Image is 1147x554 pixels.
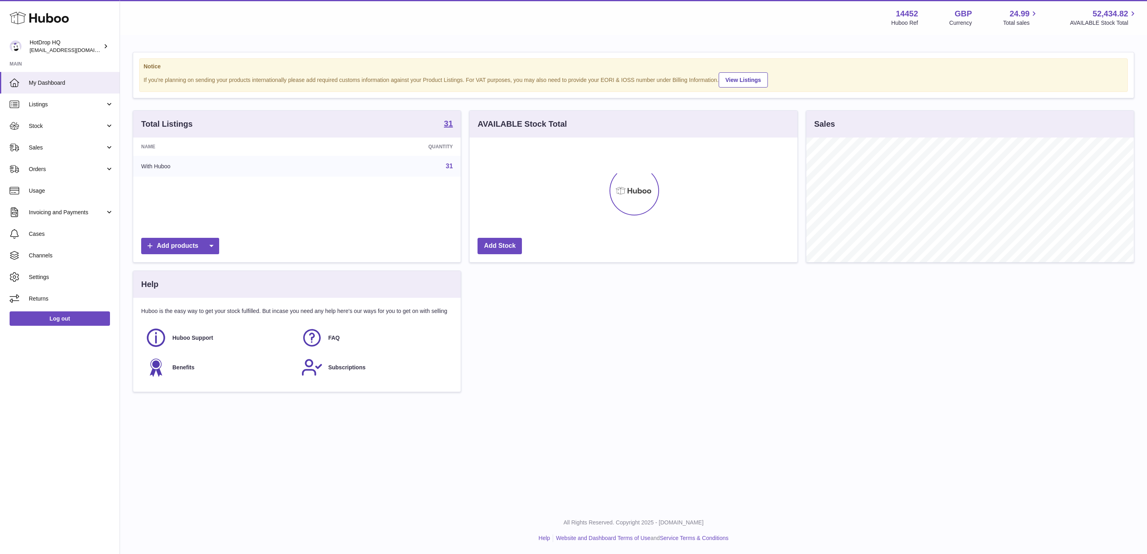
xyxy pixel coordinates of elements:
h3: AVAILABLE Stock Total [478,119,567,130]
a: 52,434.82 AVAILABLE Stock Total [1070,8,1137,27]
p: All Rights Reserved. Copyright 2025 - [DOMAIN_NAME] [126,519,1141,526]
a: Benefits [145,357,293,378]
span: Benefits [172,364,194,371]
span: AVAILABLE Stock Total [1070,19,1137,27]
th: Name [133,138,306,156]
div: If you're planning on sending your products internationally please add required customs informati... [144,71,1123,88]
a: Service Terms & Conditions [660,535,729,541]
div: Currency [949,19,972,27]
img: internalAdmin-14452@internal.huboo.com [10,40,22,52]
strong: 14452 [896,8,918,19]
a: 24.99 Total sales [1003,8,1039,27]
span: Orders [29,165,105,173]
span: Channels [29,252,114,259]
span: 24.99 [1009,8,1029,19]
a: Log out [10,311,110,326]
span: Stock [29,122,105,130]
a: FAQ [301,327,449,349]
a: Huboo Support [145,327,293,349]
a: Add products [141,238,219,254]
span: Settings [29,273,114,281]
strong: GBP [955,8,972,19]
a: Add Stock [478,238,522,254]
a: 31 [444,120,453,129]
span: Sales [29,144,105,151]
span: [EMAIL_ADDRESS][DOMAIN_NAME] [30,47,118,53]
span: Invoicing and Payments [29,209,105,216]
span: Subscriptions [328,364,366,371]
span: Returns [29,295,114,303]
span: FAQ [328,334,340,342]
a: Subscriptions [301,357,449,378]
span: Huboo Support [172,334,213,342]
a: 31 [446,163,453,169]
h3: Help [141,279,158,290]
td: With Huboo [133,156,306,177]
span: Usage [29,187,114,195]
span: My Dashboard [29,79,114,87]
h3: Total Listings [141,119,193,130]
a: Help [539,535,550,541]
h3: Sales [814,119,835,130]
strong: Notice [144,63,1123,70]
strong: 31 [444,120,453,128]
li: and [553,534,728,542]
p: Huboo is the easy way to get your stock fulfilled. But incase you need any help here's our ways f... [141,307,453,315]
span: 52,434.82 [1093,8,1128,19]
span: Total sales [1003,19,1039,27]
span: Cases [29,230,114,238]
div: Huboo Ref [891,19,918,27]
div: HotDrop HQ [30,39,102,54]
a: View Listings [719,72,768,88]
span: Listings [29,101,105,108]
th: Quantity [306,138,461,156]
a: Website and Dashboard Terms of Use [556,535,650,541]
